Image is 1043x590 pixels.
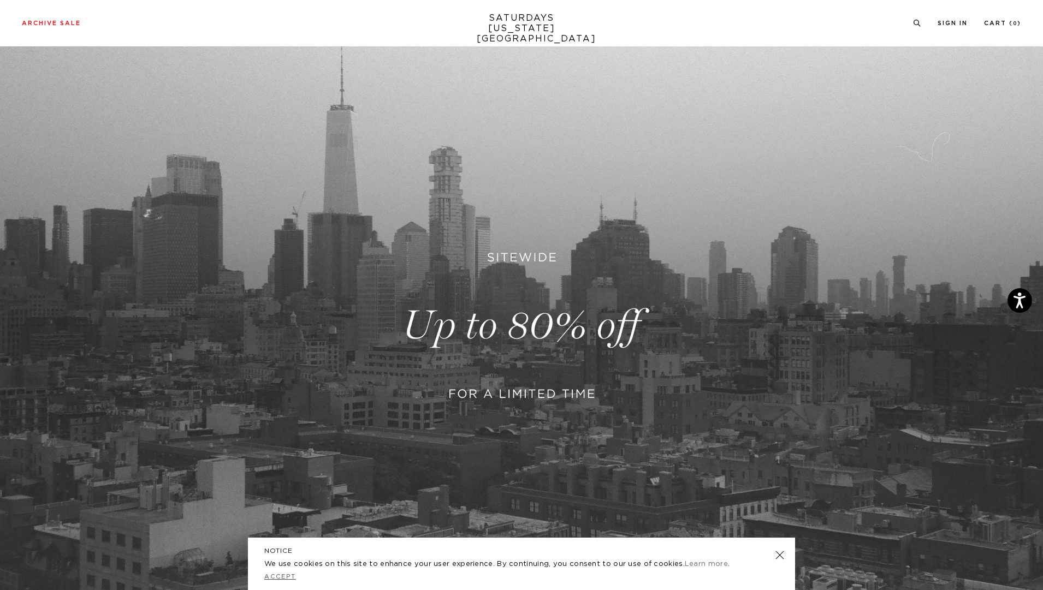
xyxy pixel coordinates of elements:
a: Accept [264,574,296,580]
a: Learn more [685,561,728,568]
a: SATURDAYS[US_STATE][GEOGRAPHIC_DATA] [477,13,567,44]
h5: NOTICE [264,546,779,556]
a: Sign In [938,20,968,26]
small: 0 [1013,21,1017,26]
a: Archive Sale [22,20,81,26]
a: Cart (0) [984,20,1021,26]
p: We use cookies on this site to enhance your user experience. By continuing, you consent to our us... [264,559,740,570]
